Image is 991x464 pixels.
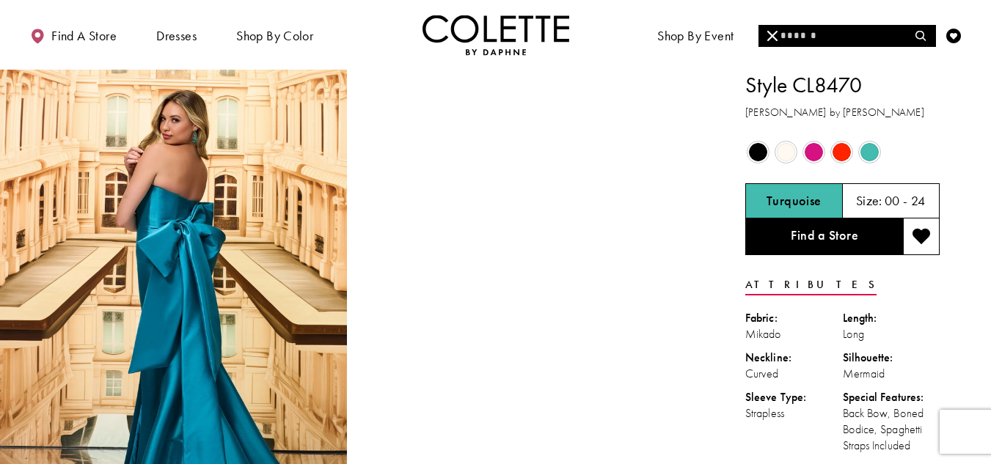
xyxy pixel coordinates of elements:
[857,139,882,165] div: Turquoise
[745,274,877,295] a: Attributes
[910,15,932,55] a: Toggle search
[907,25,935,47] button: Submit Search
[745,310,843,326] div: Fabric:
[745,350,843,366] div: Neckline:
[758,25,936,47] div: Search form
[354,70,701,243] video: Style CL8470 Colette by Daphne #1 autoplay loop mute video
[758,25,787,47] button: Close Search
[943,15,965,55] a: Check Wishlist
[233,15,317,55] span: Shop by color
[903,218,940,255] button: Add to wishlist
[843,389,940,405] div: Special Features:
[156,29,197,43] span: Dresses
[801,139,827,165] div: Fuchsia
[745,389,843,405] div: Sleeve Type:
[745,70,940,100] h1: Style CL8470
[843,366,940,382] div: Mermaid
[654,15,737,55] span: Shop By Event
[856,192,882,209] span: Size:
[745,326,843,342] div: Mikado
[745,139,940,166] div: Product color controls state depends on size chosen
[758,25,935,47] input: Search
[770,15,879,55] a: Meet the designer
[657,29,734,43] span: Shop By Event
[829,139,855,165] div: Scarlet
[843,326,940,342] div: Long
[843,405,940,454] div: Back Bow, Boned Bodice, Spaghetti Straps Included
[767,194,822,208] h5: Chosen color
[885,194,926,208] h5: 00 - 24
[26,15,120,55] a: Find a store
[153,15,200,55] span: Dresses
[843,350,940,366] div: Silhouette:
[745,366,843,382] div: Curved
[423,15,569,55] img: Colette by Daphne
[745,139,771,165] div: Black
[745,405,843,421] div: Strapless
[745,218,903,255] a: Find a Store
[843,310,940,326] div: Length:
[745,104,940,121] h3: [PERSON_NAME] by [PERSON_NAME]
[236,29,313,43] span: Shop by color
[773,139,799,165] div: Diamond White
[423,15,569,55] a: Visit Home Page
[51,29,117,43] span: Find a store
